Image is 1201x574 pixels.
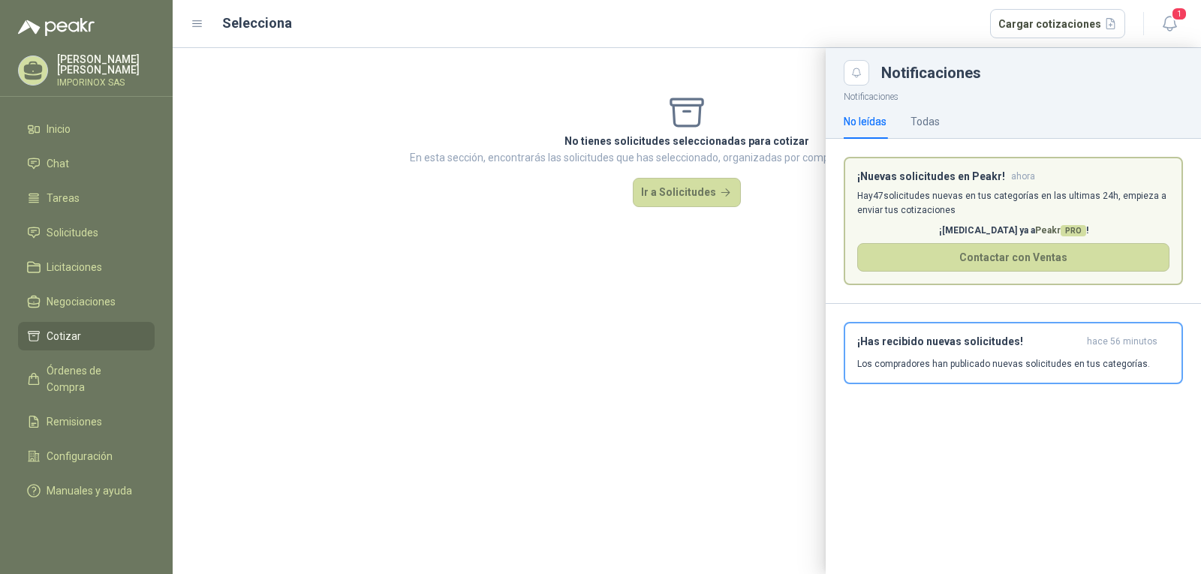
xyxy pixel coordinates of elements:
[844,113,886,130] div: No leídas
[1087,335,1157,348] span: hace 56 minutos
[47,482,132,499] span: Manuales y ayuda
[222,13,292,34] h2: Selecciona
[18,149,155,178] a: Chat
[57,54,155,75] p: [PERSON_NAME] [PERSON_NAME]
[18,442,155,470] a: Configuración
[1035,225,1086,236] span: Peakr
[18,322,155,350] a: Cotizar
[1171,7,1187,21] span: 1
[18,287,155,316] a: Negociaciones
[47,121,71,137] span: Inicio
[18,407,155,436] a: Remisiones
[18,18,95,36] img: Logo peakr
[47,448,113,464] span: Configuración
[857,335,1081,348] h3: ¡Has recibido nuevas solicitudes!
[881,65,1183,80] div: Notificaciones
[47,413,102,430] span: Remisiones
[47,224,98,241] span: Solicitudes
[47,362,140,395] span: Órdenes de Compra
[844,322,1183,384] button: ¡Has recibido nuevas solicitudes!hace 56 minutos Los compradores han publicado nuevas solicitudes...
[844,60,869,86] button: Close
[18,356,155,401] a: Órdenes de Compra
[18,184,155,212] a: Tareas
[857,170,1005,183] h3: ¡Nuevas solicitudes en Peakr!
[18,476,155,505] a: Manuales y ayuda
[857,357,1150,371] p: Los compradores han publicado nuevas solicitudes en tus categorías.
[47,293,116,310] span: Negociaciones
[47,259,102,275] span: Licitaciones
[57,78,155,87] p: IMPORINOX SAS
[857,189,1169,218] p: Hay 47 solicitudes nuevas en tus categorías en las ultimas 24h, empieza a enviar tus cotizaciones
[47,328,81,344] span: Cotizar
[47,190,80,206] span: Tareas
[826,86,1201,104] p: Notificaciones
[857,243,1169,272] button: Contactar con Ventas
[1156,11,1183,38] button: 1
[47,155,69,172] span: Chat
[18,115,155,143] a: Inicio
[18,253,155,281] a: Licitaciones
[857,224,1169,238] p: ¡[MEDICAL_DATA] ya a !
[18,218,155,247] a: Solicitudes
[1011,170,1035,183] span: ahora
[990,9,1126,39] button: Cargar cotizaciones
[911,113,940,130] div: Todas
[1061,225,1086,236] span: PRO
